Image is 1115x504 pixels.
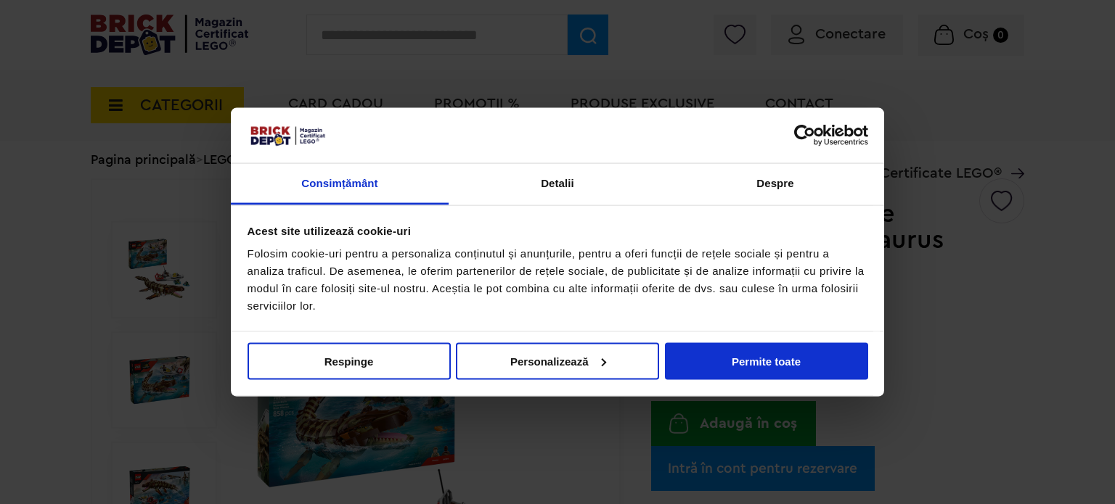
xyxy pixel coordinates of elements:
[741,124,868,146] a: Usercentrics Cookiebot - opens in a new window
[449,164,666,205] a: Detalii
[248,124,327,147] img: siglă
[665,342,868,379] button: Permite toate
[248,342,451,379] button: Respinge
[248,222,868,239] div: Acest site utilizează cookie-uri
[666,164,884,205] a: Despre
[456,342,659,379] button: Personalizează
[231,164,449,205] a: Consimțământ
[248,245,868,315] div: Folosim cookie-uri pentru a personaliza conținutul și anunțurile, pentru a oferi funcții de rețel...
